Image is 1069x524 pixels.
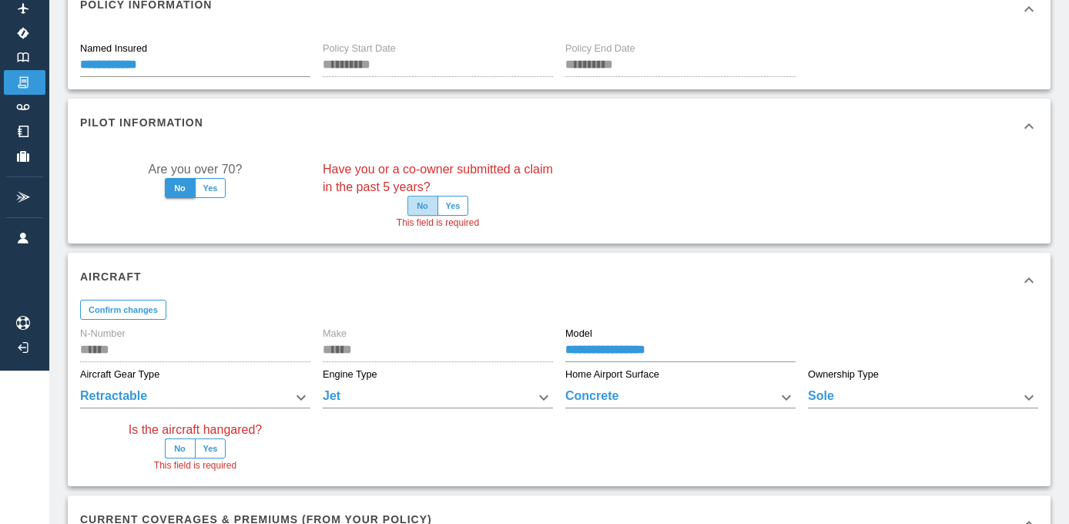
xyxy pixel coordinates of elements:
[80,300,166,320] button: Confirm changes
[565,387,796,408] div: Concrete
[808,368,879,381] label: Ownership Type
[80,268,142,285] h6: Aircraft
[80,387,310,408] div: Retractable
[565,327,592,341] label: Model
[80,327,126,341] label: N-Number
[323,368,377,381] label: Engine Type
[195,178,226,198] button: Yes
[195,438,226,458] button: Yes
[437,196,469,216] button: Yes
[149,160,243,178] label: Are you over 70?
[407,196,438,216] button: No
[565,42,635,55] label: Policy End Date
[323,42,396,55] label: Policy Start Date
[323,327,347,341] label: Make
[154,458,236,474] span: This field is required
[323,387,553,408] div: Jet
[808,387,1038,408] div: Sole
[80,42,147,55] label: Named Insured
[80,368,159,381] label: Aircraft Gear Type
[165,438,196,458] button: No
[68,253,1051,308] div: Aircraft
[323,160,553,196] label: Have you or a co-owner submitted a claim in the past 5 years?
[68,99,1051,154] div: Pilot Information
[565,368,659,381] label: Home Airport Surface
[165,178,196,198] button: No
[80,114,203,131] h6: Pilot Information
[397,216,479,231] span: This field is required
[129,421,262,438] label: Is the aircraft hangared?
